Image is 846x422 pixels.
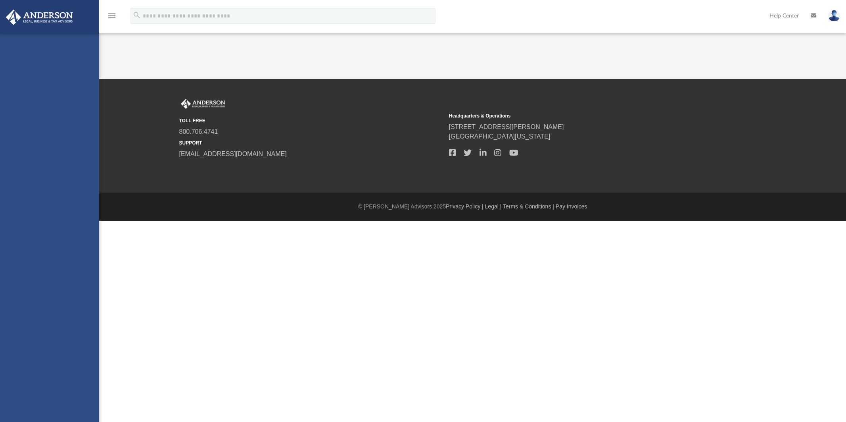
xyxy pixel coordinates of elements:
a: [GEOGRAPHIC_DATA][US_STATE] [449,133,551,140]
a: Terms & Conditions | [503,203,554,210]
small: Headquarters & Operations [449,112,713,119]
div: © [PERSON_NAME] Advisors 2025 [99,202,846,211]
a: Pay Invoices [556,203,587,210]
small: SUPPORT [179,139,443,146]
a: 800.706.4741 [179,128,218,135]
img: Anderson Advisors Platinum Portal [179,99,227,109]
a: [EMAIL_ADDRESS][DOMAIN_NAME] [179,150,287,157]
a: [STREET_ADDRESS][PERSON_NAME] [449,123,564,130]
img: Anderson Advisors Platinum Portal [4,10,75,25]
img: User Pic [828,10,840,21]
a: menu [107,15,117,21]
a: Legal | [485,203,502,210]
i: search [132,11,141,19]
small: TOLL FREE [179,117,443,124]
a: Privacy Policy | [446,203,483,210]
i: menu [107,11,117,21]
